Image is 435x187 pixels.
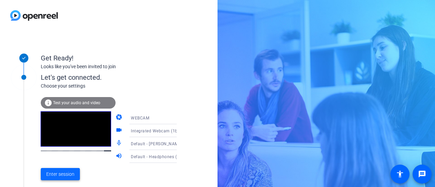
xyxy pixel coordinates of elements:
span: Default - [PERSON_NAME] (Realtek(R) Audio) [131,141,219,146]
span: Enter session [46,171,74,178]
div: Choose your settings [41,82,191,90]
button: Enter session [41,168,80,180]
div: Get Ready! [41,53,177,63]
mat-icon: mic_none [116,139,124,148]
span: Integrated Webcam (1bcf:2bb3) [131,128,194,133]
mat-icon: videocam [116,127,124,135]
span: Test your audio and video [53,100,100,105]
mat-icon: volume_up [116,152,124,161]
mat-icon: camera [116,114,124,122]
div: Let's get connected. [41,72,191,82]
span: Default - Headphones (Realtek(R) Audio) [131,154,211,159]
div: Looks like you've been invited to join [41,63,177,70]
mat-icon: info [44,99,52,107]
span: WEBCAM [131,116,149,120]
mat-icon: message [418,170,426,178]
mat-icon: accessibility [396,170,404,178]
